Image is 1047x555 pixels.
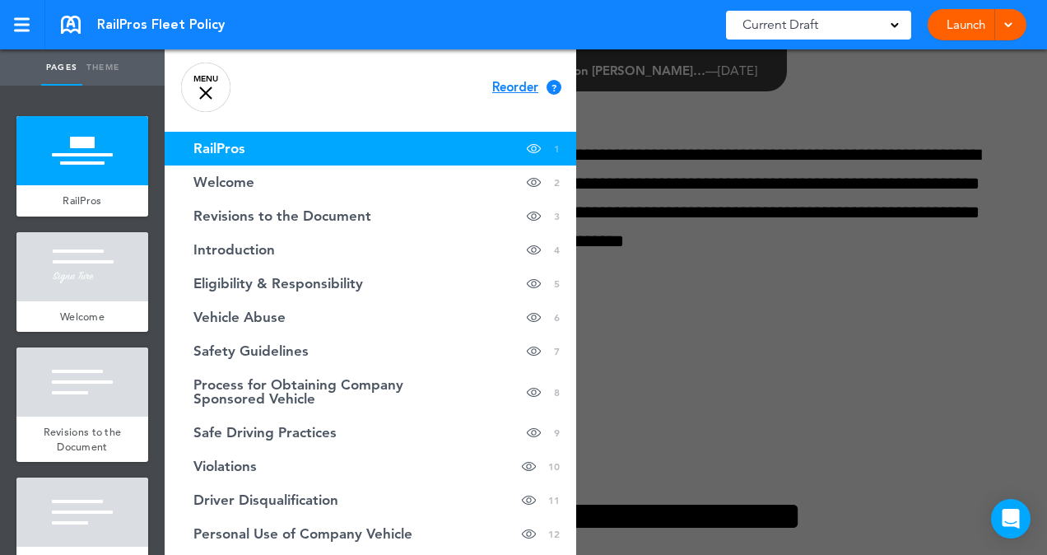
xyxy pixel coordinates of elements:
[60,310,105,324] span: Welcome
[165,267,576,301] a: Eligibility & Responsibility 5
[492,82,538,94] span: Reorder
[554,310,560,324] span: 6
[16,301,148,333] a: Welcome
[554,385,560,399] span: 8
[165,450,576,483] a: Violations 10
[554,209,560,223] span: 3
[548,493,560,507] span: 11
[193,310,286,324] span: Vehicle Abuse
[165,368,576,416] a: Process for Obtaining Company Sponsored Vehicle 8
[193,527,412,541] span: Personal Use of Company Vehicle
[554,175,560,189] span: 2
[165,334,576,368] a: Safety Guidelines 7
[97,16,225,34] span: RailPros Fleet Policy
[165,517,576,551] a: Personal Use of Company Vehicle 12
[193,378,465,406] span: Process for Obtaining Company Sponsored Vehicle
[193,209,371,223] span: Revisions to the Document
[63,194,101,208] span: RailPros
[193,459,257,473] span: Violations
[165,301,576,334] a: Vehicle Abuse 6
[554,344,560,358] span: 7
[548,527,560,541] span: 12
[181,63,230,112] a: MENU
[165,416,576,450] a: Safe Driving Practices 9
[554,243,560,257] span: 4
[193,426,337,440] span: Safe Driving Practices
[193,493,338,507] span: Driver Disqualification
[991,499,1031,539] div: Open Intercom Messenger
[554,277,560,291] span: 5
[554,426,560,440] span: 9
[193,277,363,291] span: Eligibility & Responsibility
[16,185,148,217] a: RailPros
[548,459,560,473] span: 10
[165,132,576,166] a: RailPros 1
[165,233,576,267] a: Introduction 4
[165,199,576,233] a: Revisions to the Document 3
[16,417,148,462] a: Revisions to the Document
[193,243,275,257] span: Introduction
[554,142,560,156] span: 1
[82,49,123,86] a: Theme
[193,142,245,156] span: RailPros
[165,166,576,199] a: Welcome 2
[193,344,309,358] span: Safety Guidelines
[44,425,122,454] span: Revisions to the Document
[41,49,82,86] a: Pages
[940,9,992,40] a: Launch
[742,13,818,36] span: Current Draft
[193,175,254,189] span: Welcome
[547,80,561,95] div: ?
[165,483,576,517] a: Driver Disqualification 11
